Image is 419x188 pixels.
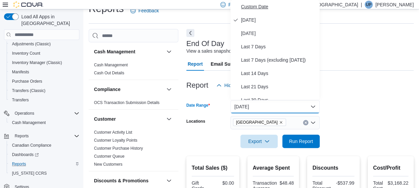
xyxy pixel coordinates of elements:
h3: Customer [94,116,116,122]
div: -$537.99 [335,180,354,186]
div: Customer [89,128,178,171]
button: Adjustments (Classic) [7,39,82,49]
h3: Cash Management [94,48,135,55]
span: Cash Management [9,119,79,127]
span: Dashboards [9,151,79,159]
h2: Discounts [312,164,354,172]
h3: Discounts & Promotions [94,177,148,184]
h2: Average Spent [253,164,294,172]
span: Transfers [9,96,79,104]
h2: Total Sales ($) [192,164,234,172]
span: Feedback [138,7,159,14]
button: Operations [1,109,82,118]
button: Customer [94,116,164,122]
a: Adjustments (Classic) [9,40,53,48]
button: Customer [165,115,173,123]
a: Dashboards [7,150,82,159]
span: Reports [12,132,79,140]
a: Cash Out Details [94,71,124,75]
span: Inventory Manager (Classic) [9,59,79,67]
button: Reports [1,131,82,141]
span: [US_STATE] CCRS [12,171,47,176]
button: Inventory Count [7,49,82,58]
a: Cash Management [9,119,48,127]
span: Hide Parameters [224,82,259,89]
span: [DATE] [241,29,317,37]
button: [DATE] [230,100,320,113]
button: Discounts & Promotions [94,177,164,184]
div: $3,168.22 [388,180,408,186]
div: Unike Patel [365,1,373,9]
span: Last 30 Days [241,96,317,104]
button: Cash Management [165,48,173,56]
button: Next [186,29,194,37]
button: Compliance [94,86,164,93]
p: | [361,1,362,9]
span: Inventory Count [9,49,79,57]
span: Cash Management [12,120,46,125]
a: Transfers (Classic) [9,87,48,95]
span: Inventory Manager (Classic) [12,60,62,65]
button: Purchase Orders [7,77,82,86]
span: Email Subscription [211,57,253,71]
a: Reports [9,160,29,168]
span: Cash Out Details [94,70,124,76]
span: Canadian Compliance [9,141,79,149]
button: Canadian Compliance [7,141,82,150]
span: Custom Date [241,3,317,11]
a: Customer Loyalty Points [94,138,137,143]
div: Compliance [89,99,178,109]
span: Adjustments (Classic) [9,40,79,48]
span: Load All Apps in [GEOGRAPHIC_DATA] [19,13,79,27]
a: Customer Activity List [94,130,132,135]
span: Inventory Count [12,51,40,56]
span: Canadian Compliance [12,143,51,148]
button: Clear input [303,120,308,125]
span: Port Elgin [233,119,286,126]
a: Customer Purchase History [94,146,143,151]
span: [DATE] [241,16,317,24]
a: Inventory Count [9,49,43,57]
span: Reports [12,161,26,167]
button: Inventory Manager (Classic) [7,58,82,67]
span: Export [244,135,274,148]
div: $48.48 [280,180,294,186]
label: Date Range [186,103,210,108]
a: Feedback [128,4,161,17]
img: Cova [13,1,43,8]
span: Reports [9,160,79,168]
a: Transfers [9,96,31,104]
span: Run Report [289,138,313,145]
label: Locations [186,119,205,124]
a: Cash Management [94,63,128,67]
button: [US_STATE] CCRS [7,169,82,178]
h3: End Of Day [186,40,224,48]
div: View a sales snapshot for a date or date range. [186,48,284,55]
span: Feedback [228,1,249,8]
div: Cash Management [89,61,178,80]
button: Operations [12,109,37,117]
span: Last 14 Days [241,69,317,77]
button: Open list of options [310,120,316,125]
span: [GEOGRAPHIC_DATA] [236,119,278,126]
span: Last 21 Days [241,83,317,91]
h3: Compliance [94,86,120,93]
button: Transfers (Classic) [7,86,82,95]
div: $0.00 [214,180,234,186]
span: Transfers [12,97,29,103]
span: Purchase Orders [9,77,79,85]
a: Customer Queue [94,154,124,159]
span: Adjustments (Classic) [12,41,51,47]
button: Manifests [7,67,82,77]
button: Cash Management [94,48,164,55]
button: Run Report [282,135,320,148]
span: Manifests [12,69,29,75]
span: Operations [15,111,34,116]
span: Purchase Orders [12,79,42,84]
a: Manifests [9,68,32,76]
span: Transfers (Classic) [9,87,79,95]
